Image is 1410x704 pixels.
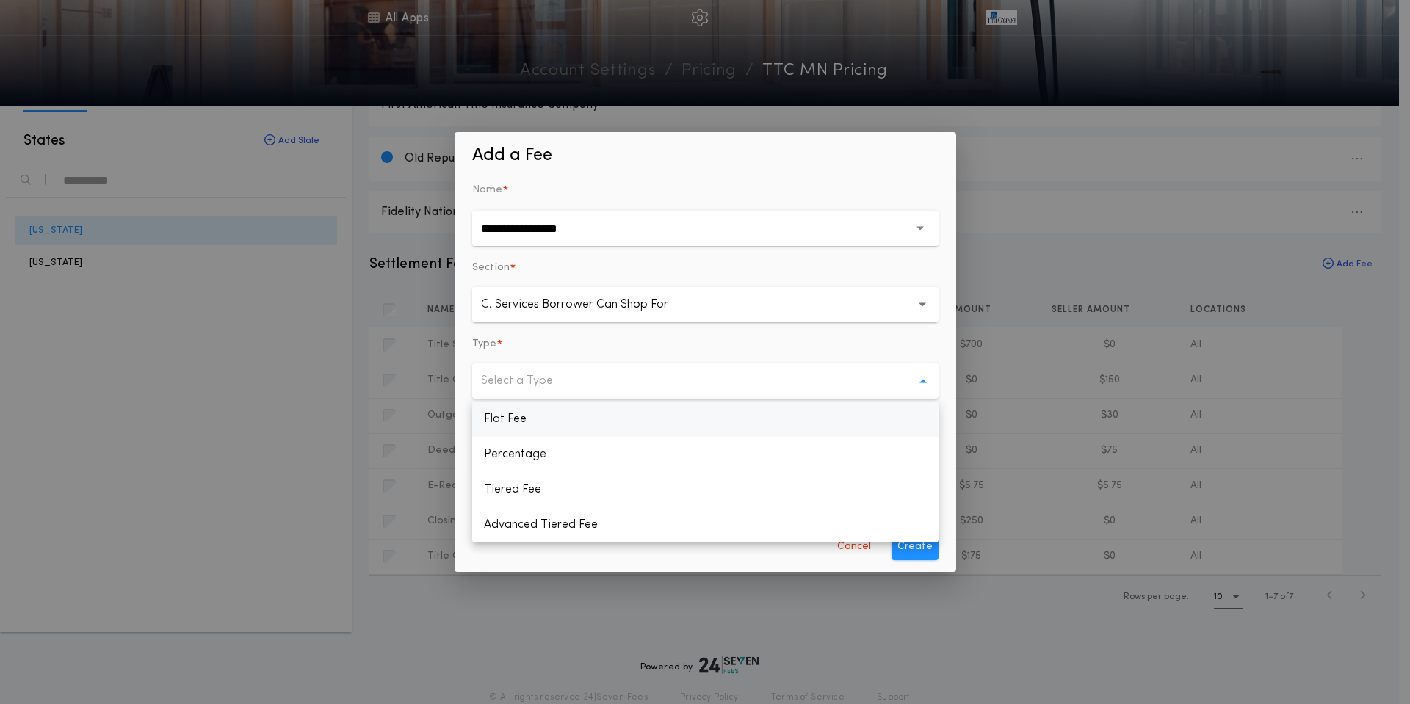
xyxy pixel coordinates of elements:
[481,296,692,313] p: C. Services Borrower Can Shop For
[472,287,939,322] button: C. Services Borrower Can Shop For
[892,534,939,560] button: Create
[472,437,939,472] p: Percentage
[472,402,939,437] p: Flat Fee
[472,472,939,507] p: Tiered Fee
[472,144,939,175] p: Add a Fee
[472,507,939,542] p: Advanced Tiered Fee
[472,337,497,352] p: Type
[472,363,939,399] button: Select a Type
[472,402,939,542] ul: Select a Type
[481,372,576,390] p: Select a Type
[472,261,510,275] p: Section
[822,534,886,560] button: Cancel
[472,181,502,199] label: Name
